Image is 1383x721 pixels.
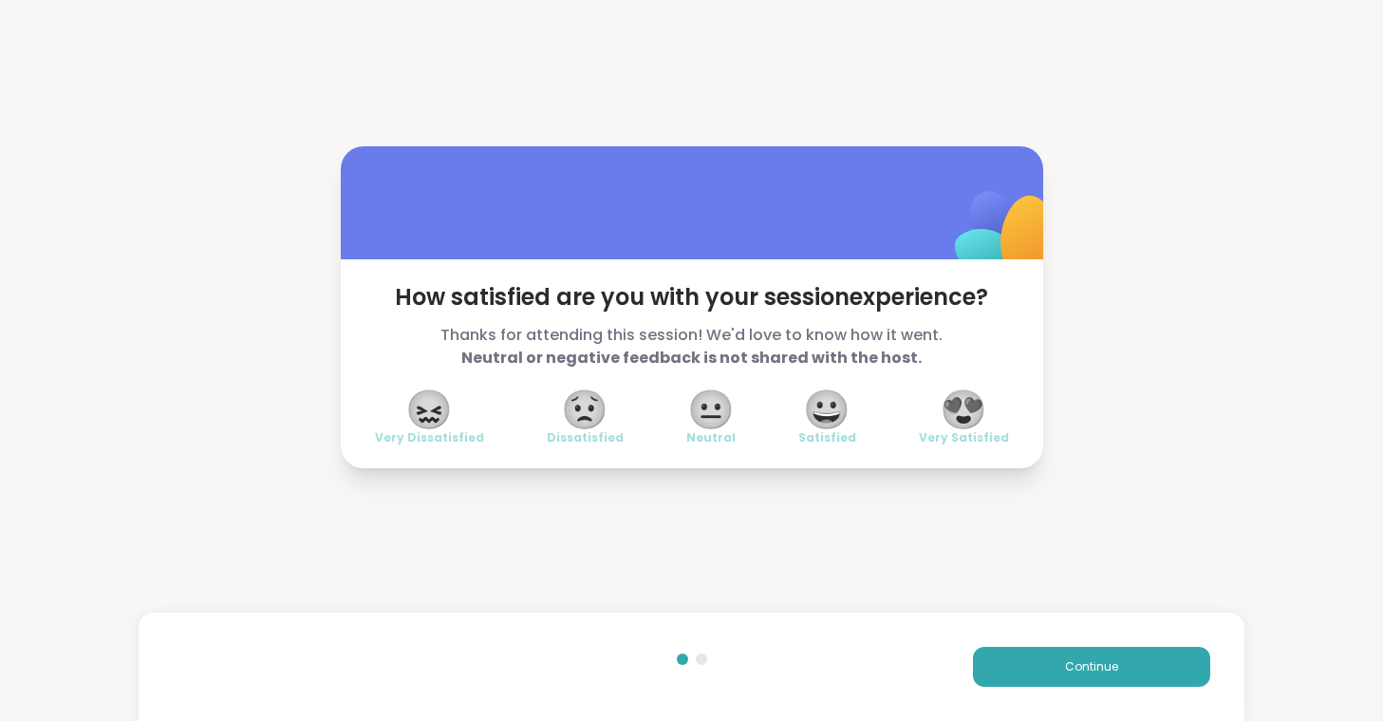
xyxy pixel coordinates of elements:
[687,392,735,427] span: 😐
[1065,658,1118,675] span: Continue
[375,282,1009,313] span: How satisfied are you with your session experience?
[910,142,1099,331] img: ShareWell Logomark
[547,430,624,446] span: Dissatisfied
[686,430,736,446] span: Neutral
[375,324,1009,370] span: Thanks for attending this session! We'd love to know how it went.
[919,430,1009,446] span: Very Satisfied
[561,392,608,427] span: 😟
[798,430,856,446] span: Satisfied
[461,347,922,369] b: Neutral or negative feedback is not shared with the host.
[375,430,484,446] span: Very Dissatisfied
[803,392,850,427] span: 😀
[973,647,1210,687] button: Continue
[940,392,987,427] span: 😍
[405,392,453,427] span: 😖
